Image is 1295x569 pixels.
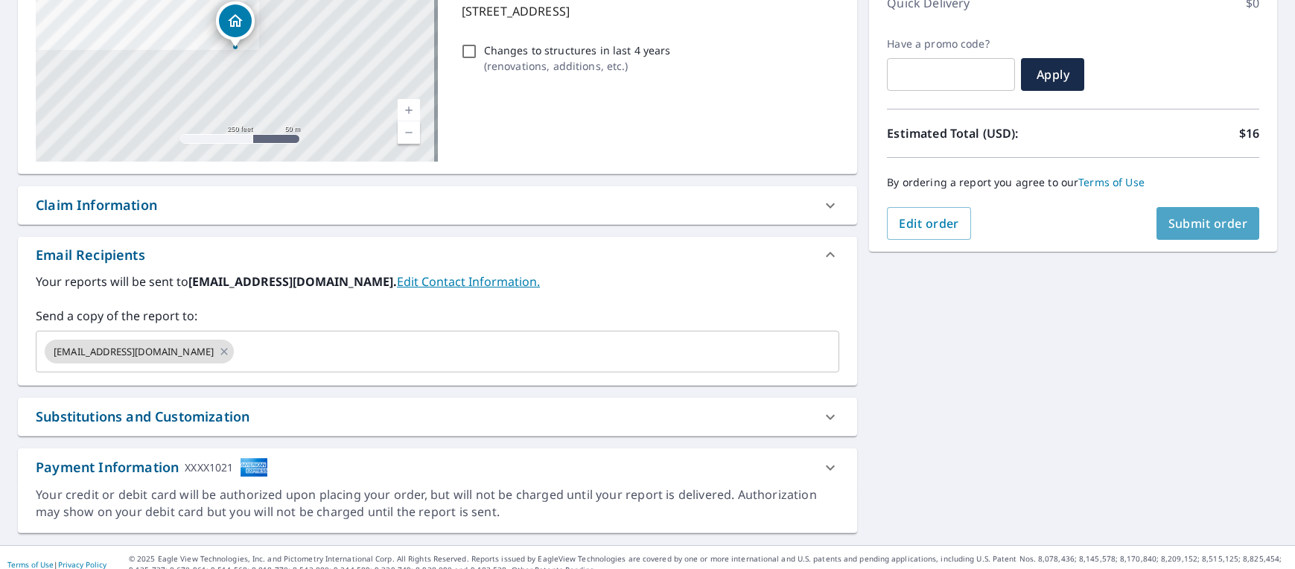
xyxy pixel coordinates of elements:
[240,457,268,477] img: cardImage
[18,398,857,436] div: Substitutions and Customization
[185,457,233,477] div: XXXX1021
[18,448,857,486] div: Payment InformationXXXX1021cardImage
[398,99,420,121] a: Current Level 17, Zoom In
[398,121,420,144] a: Current Level 17, Zoom Out
[188,273,397,290] b: [EMAIL_ADDRESS][DOMAIN_NAME].
[1156,207,1260,240] button: Submit order
[1239,124,1259,142] p: $16
[216,1,255,48] div: Dropped pin, building 1, Residential property, 6933 282nd Pl NW Stanwood, WA 98292
[45,340,234,363] div: [EMAIL_ADDRESS][DOMAIN_NAME]
[36,407,249,427] div: Substitutions and Customization
[18,186,857,224] div: Claim Information
[1078,175,1145,189] a: Terms of Use
[36,195,157,215] div: Claim Information
[484,58,671,74] p: ( renovations, additions, etc. )
[1021,58,1084,91] button: Apply
[18,237,857,273] div: Email Recipients
[887,176,1259,189] p: By ordering a report you agree to our
[484,42,671,58] p: Changes to structures in last 4 years
[1033,66,1072,83] span: Apply
[397,273,540,290] a: EditContactInfo
[36,273,839,290] label: Your reports will be sent to
[899,215,959,232] span: Edit order
[36,307,839,325] label: Send a copy of the report to:
[36,486,839,521] div: Your credit or debit card will be authorized upon placing your order, but will not be charged unt...
[36,245,145,265] div: Email Recipients
[887,37,1015,51] label: Have a promo code?
[462,2,834,20] p: [STREET_ADDRESS]
[36,457,268,477] div: Payment Information
[887,124,1073,142] p: Estimated Total (USD):
[45,345,223,359] span: [EMAIL_ADDRESS][DOMAIN_NAME]
[887,207,971,240] button: Edit order
[1168,215,1248,232] span: Submit order
[7,560,106,569] p: |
